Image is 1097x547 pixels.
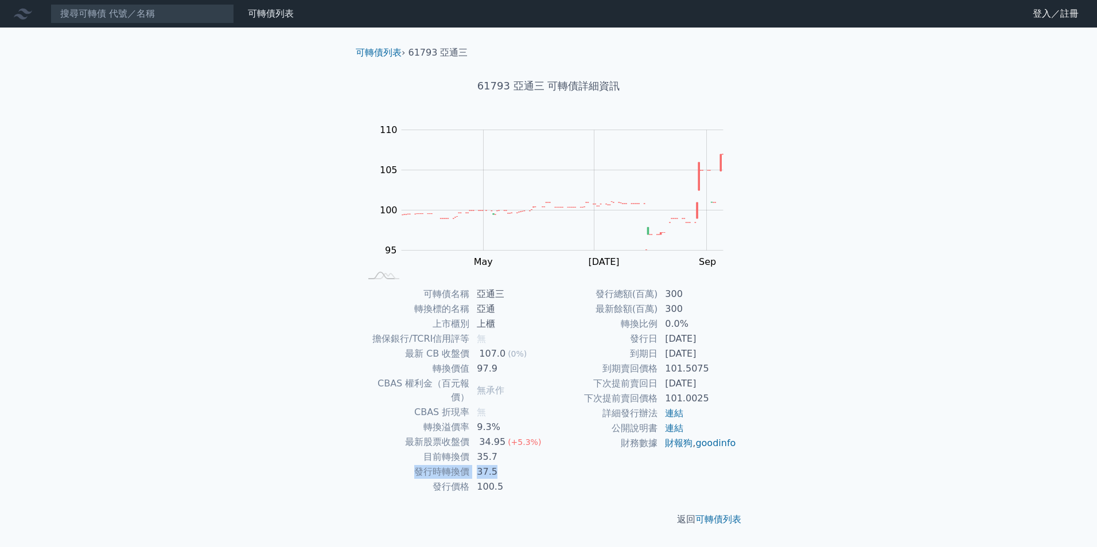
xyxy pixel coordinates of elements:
td: 最新股票收盤價 [360,435,470,450]
td: 目前轉換價 [360,450,470,464]
a: 可轉債列表 [695,514,741,525]
td: 最新 CB 收盤價 [360,346,470,361]
tspan: 105 [380,165,398,175]
td: 到期日 [548,346,658,361]
td: 發行時轉換價 [360,464,470,479]
tspan: 110 [380,124,398,135]
a: 連結 [665,423,683,433]
td: [DATE] [658,331,737,346]
td: 轉換溢價率 [360,420,470,435]
td: 亞通三 [470,287,548,302]
p: 返回 [347,513,750,526]
tspan: 95 [385,245,396,256]
td: 轉換比例 [548,317,658,331]
td: 下次提前賣回價格 [548,391,658,406]
td: 發行日 [548,331,658,346]
td: 上市櫃別 [360,317,470,331]
td: 到期賣回價格 [548,361,658,376]
td: 上櫃 [470,317,548,331]
td: 100.5 [470,479,548,494]
td: 轉換價值 [360,361,470,376]
a: goodinfo [695,437,736,448]
td: 轉換標的名稱 [360,302,470,317]
td: [DATE] [658,376,737,391]
iframe: Chat Widget [1040,492,1097,547]
tspan: 100 [380,205,398,216]
td: 35.7 [470,450,548,464]
td: CBAS 權利金（百元報價） [360,376,470,405]
td: 詳細發行辦法 [548,406,658,421]
td: 下次提前賣回日 [548,376,658,391]
td: 財務數據 [548,436,658,451]
td: 擔保銀行/TCRI信用評等 [360,331,470,346]
tspan: May [474,256,493,267]
span: (+5.3%) [508,437,541,447]
a: 連結 [665,408,683,419]
span: (0%) [508,349,527,358]
td: 9.3% [470,420,548,435]
span: 無 [477,407,486,417]
td: , [658,436,737,451]
td: 101.0025 [658,391,737,406]
a: 可轉債列表 [248,8,294,19]
tspan: Sep [699,256,716,267]
td: 發行價格 [360,479,470,494]
td: CBAS 折現率 [360,405,470,420]
td: 發行總額(百萬) [548,287,658,302]
div: 34.95 [477,435,508,449]
td: [DATE] [658,346,737,361]
a: 可轉債列表 [356,47,402,58]
tspan: [DATE] [588,256,619,267]
td: 公開說明書 [548,421,658,436]
a: 財報狗 [665,437,693,448]
td: 97.9 [470,361,548,376]
a: 登入／註冊 [1024,5,1088,23]
g: Chart [374,124,741,267]
span: 無 [477,333,486,344]
div: 107.0 [477,347,508,361]
td: 最新餘額(百萬) [548,302,658,317]
div: 聊天小工具 [1040,492,1097,547]
li: 61793 亞通三 [409,46,468,60]
td: 37.5 [470,464,548,479]
h1: 61793 亞通三 可轉債詳細資訊 [347,78,750,94]
input: 搜尋可轉債 代號／名稱 [50,4,234,24]
li: › [356,46,405,60]
td: 300 [658,287,737,302]
td: 300 [658,302,737,317]
td: 101.5075 [658,361,737,376]
span: 無承作 [477,385,504,396]
td: 亞通 [470,302,548,317]
td: 可轉債名稱 [360,287,470,302]
td: 0.0% [658,317,737,331]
